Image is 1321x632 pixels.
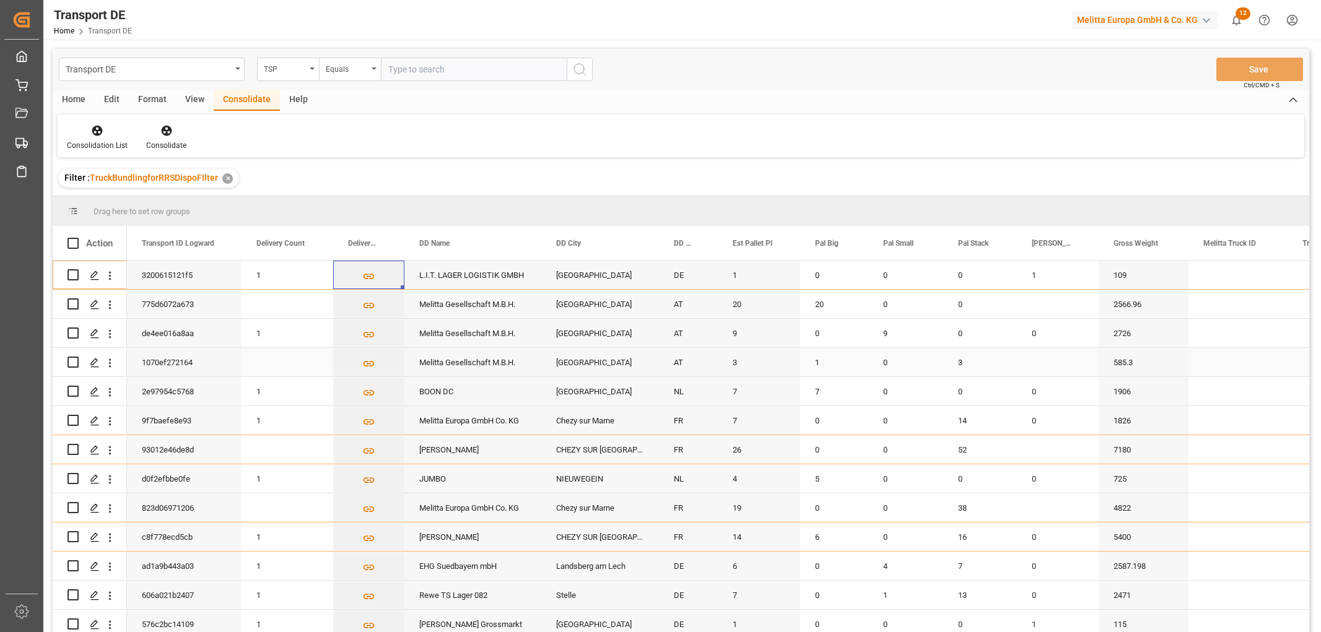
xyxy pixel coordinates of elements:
div: 0 [1017,464,1099,493]
span: Ctrl/CMD + S [1244,80,1280,90]
div: FR [659,493,718,522]
div: CHEZY SUR [GEOGRAPHIC_DATA] [541,522,659,551]
div: 1 [242,377,333,405]
span: Filter : [64,173,90,183]
div: 0 [868,464,943,493]
div: Press SPACE to select this row. [53,377,127,406]
div: 1906 [1099,377,1188,405]
div: 4 [718,464,800,493]
div: 5 [800,464,868,493]
div: d0f2efbbe0fe [127,464,242,493]
div: 725 [1099,464,1188,493]
div: Melitta Europa GmbH Co. KG [404,493,541,522]
button: open menu [319,58,381,81]
div: 0 [868,290,943,318]
div: DE [659,552,718,580]
span: Delivery List [348,239,378,248]
div: 52 [943,435,1017,464]
div: 0 [868,493,943,522]
div: 775d6072a673 [127,290,242,318]
div: 16 [943,522,1017,551]
div: 4822 [1099,493,1188,522]
div: TSP [264,61,306,75]
div: 26 [718,435,800,464]
div: 0 [800,493,868,522]
div: NIEUWEGEIN [541,464,659,493]
div: 0 [868,377,943,405]
div: [GEOGRAPHIC_DATA] [541,377,659,405]
div: Press SPACE to select this row. [53,522,127,552]
div: [GEOGRAPHIC_DATA] [541,319,659,347]
div: 20 [718,290,800,318]
div: 0 [1017,522,1099,551]
div: 0 [868,348,943,376]
div: Landsberg am Lech [541,552,659,580]
div: 0 [868,522,943,551]
div: 0 [868,261,943,289]
div: 1826 [1099,406,1188,435]
div: 0 [943,261,1017,289]
span: Est Pallet Pl [733,239,772,248]
div: DE [659,261,718,289]
div: c8f778ecd5cb [127,522,242,551]
div: Press SPACE to select this row. [53,435,127,464]
div: 19 [718,493,800,522]
div: 0 [1017,319,1099,347]
span: [PERSON_NAME] [1032,239,1073,248]
div: Consolidate [146,140,186,151]
div: 0 [1017,406,1099,435]
span: DD Name [419,239,450,248]
div: 0 [1017,377,1099,405]
div: Equals [326,61,368,75]
div: 2471 [1099,581,1188,609]
div: Consolidation List [67,140,128,151]
span: Melitta Truck ID [1203,239,1256,248]
div: 0 [800,319,868,347]
div: 2e97954c5768 [127,377,242,405]
div: Press SPACE to select this row. [53,464,127,493]
div: L.I.T. LAGER LOGISTIK GMBH [404,261,541,289]
div: 0 [800,261,868,289]
div: 0 [868,435,943,464]
span: Transport ID Logward [142,239,214,248]
div: 0 [800,406,868,435]
div: 1 [718,261,800,289]
div: FR [659,435,718,464]
div: View [176,90,214,111]
button: Save [1216,58,1303,81]
div: Press SPACE to select this row. [53,493,127,522]
div: Edit [95,90,129,111]
div: 1 [242,552,333,580]
span: TruckBundlingforRRSDispoFIlter [90,173,218,183]
div: 1 [242,406,333,435]
div: 20 [800,290,868,318]
div: 3200615121f5 [127,261,242,289]
div: [GEOGRAPHIC_DATA] [541,348,659,376]
div: [GEOGRAPHIC_DATA] [541,261,659,289]
div: 7 [718,377,800,405]
div: 9 [718,319,800,347]
div: 7 [800,377,868,405]
div: 38 [943,493,1017,522]
button: open menu [257,58,319,81]
div: de4ee016a8aa [127,319,242,347]
div: Action [86,238,113,249]
div: Melitta Gesellschaft M.B.H. [404,319,541,347]
div: ✕ [222,173,233,184]
div: Stelle [541,581,659,609]
span: Gross Weight [1114,239,1158,248]
div: 0 [800,552,868,580]
div: [PERSON_NAME] [404,522,541,551]
div: AT [659,319,718,347]
div: Transport DE [66,61,231,76]
span: Pal Big [815,239,839,248]
div: 6 [718,552,800,580]
div: Transport DE [54,6,132,24]
div: [GEOGRAPHIC_DATA] [541,290,659,318]
div: FR [659,406,718,435]
div: 3 [718,348,800,376]
div: 9 [868,319,943,347]
div: 2726 [1099,319,1188,347]
div: 1070ef272164 [127,348,242,376]
div: 0 [800,435,868,464]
